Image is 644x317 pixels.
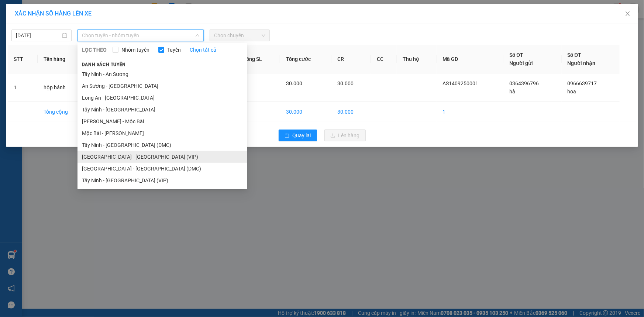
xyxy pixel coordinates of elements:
li: Tây Ninh - [GEOGRAPHIC_DATA] (VIP) [78,175,247,186]
span: LỌC THEO [82,46,107,54]
th: STT [8,45,38,73]
td: Tổng cộng [38,102,89,122]
span: Số ĐT [509,52,523,58]
span: XÁC NHẬN SỐ HÀNG LÊN XE [15,10,92,17]
button: rollbackQuay lại [279,130,317,141]
span: rollback [285,133,290,139]
li: Tây Ninh - [GEOGRAPHIC_DATA] [78,104,247,116]
li: An Sương - [GEOGRAPHIC_DATA] [78,80,247,92]
th: Tổng SL [237,45,280,73]
button: uploadLên hàng [324,130,366,141]
span: down [195,33,200,38]
li: [PERSON_NAME] - Mộc Bài [78,116,247,127]
li: Long An - [GEOGRAPHIC_DATA] [78,92,247,104]
th: CC [371,45,397,73]
span: Quay lại [293,131,311,139]
td: 1 [8,73,38,102]
li: [GEOGRAPHIC_DATA] - [GEOGRAPHIC_DATA] (DMC) [78,163,247,175]
span: 30.000 [286,80,302,86]
li: [GEOGRAPHIC_DATA] - [GEOGRAPHIC_DATA] (VIP) [78,151,247,163]
th: CR [331,45,371,73]
span: Người gửi [509,60,533,66]
td: hộp bánh [38,73,89,102]
span: 0966639717 [568,80,597,86]
span: hoa [568,89,576,94]
li: Tây Ninh - [GEOGRAPHIC_DATA] (DMC) [78,139,247,151]
span: Nhóm tuyến [118,46,152,54]
th: Mã GD [437,45,503,73]
span: AS1409250001 [442,80,478,86]
span: Chọn chuyến [214,30,265,41]
th: Tổng cước [280,45,331,73]
span: close [625,11,631,17]
span: Chọn tuyến - nhóm tuyến [82,30,199,41]
button: Close [617,4,638,24]
td: 1 [437,102,503,122]
th: Thu hộ [397,45,437,73]
li: Mộc Bài - [PERSON_NAME] [78,127,247,139]
td: 1 [237,102,280,122]
span: Danh sách tuyến [78,61,130,68]
li: Tây Ninh - An Sương [78,68,247,80]
span: Tuyến [164,46,184,54]
span: 30.000 [337,80,354,86]
span: Số ĐT [568,52,582,58]
span: 0364396796 [509,80,539,86]
th: Tên hàng [38,45,89,73]
td: 30.000 [331,102,371,122]
input: 14/09/2025 [16,31,61,39]
a: Chọn tất cả [190,46,216,54]
span: Người nhận [568,60,596,66]
span: hà [509,89,515,94]
td: 30.000 [280,102,331,122]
